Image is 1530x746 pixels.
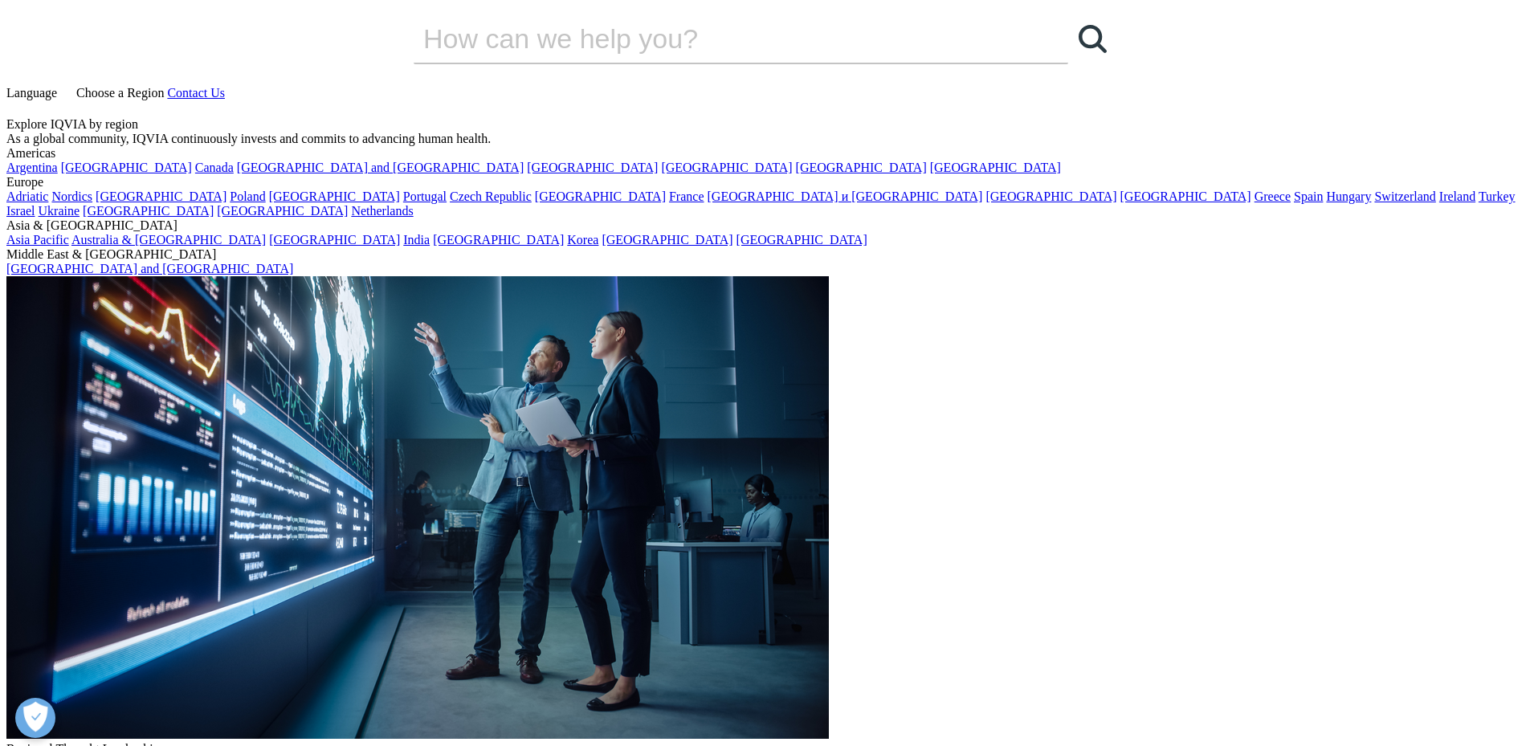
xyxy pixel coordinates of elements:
[1255,190,1291,203] a: Greece
[527,161,658,174] a: [GEOGRAPHIC_DATA]
[669,190,704,203] a: France
[269,190,400,203] a: [GEOGRAPHIC_DATA]
[237,161,524,174] a: [GEOGRAPHIC_DATA] and [GEOGRAPHIC_DATA]
[217,204,348,218] a: [GEOGRAPHIC_DATA]
[351,204,413,218] a: Netherlands
[71,233,266,247] a: Australia & [GEOGRAPHIC_DATA]
[930,161,1061,174] a: [GEOGRAPHIC_DATA]
[6,218,1524,233] div: Asia & [GEOGRAPHIC_DATA]
[230,190,265,203] a: Poland
[1326,190,1371,203] a: Hungary
[6,86,57,100] span: Language
[6,146,1524,161] div: Americas
[708,190,983,203] a: [GEOGRAPHIC_DATA] и [GEOGRAPHIC_DATA]
[6,161,58,174] a: Argentina
[567,233,598,247] a: Korea
[96,190,226,203] a: [GEOGRAPHIC_DATA]
[403,233,430,247] a: India
[195,161,234,174] a: Canada
[6,190,48,203] a: Adriatic
[1439,190,1475,203] a: Ireland
[15,698,55,738] button: Открыть настройки
[1068,14,1116,63] a: Искать
[61,161,192,174] a: [GEOGRAPHIC_DATA]
[1294,190,1323,203] a: Spain
[1479,190,1516,203] a: Turkey
[414,14,1022,63] input: Искать
[6,247,1524,262] div: Middle East & [GEOGRAPHIC_DATA]
[1120,190,1251,203] a: [GEOGRAPHIC_DATA]
[6,204,35,218] a: Israel
[602,233,732,247] a: [GEOGRAPHIC_DATA]
[433,233,564,247] a: [GEOGRAPHIC_DATA]
[736,233,867,247] a: [GEOGRAPHIC_DATA]
[535,190,666,203] a: [GEOGRAPHIC_DATA]
[76,86,164,100] span: Choose a Region
[6,262,293,275] a: [GEOGRAPHIC_DATA] and [GEOGRAPHIC_DATA]
[1079,25,1107,53] svg: Search
[403,190,447,203] a: Portugal
[6,175,1524,190] div: Europe
[985,190,1116,203] a: [GEOGRAPHIC_DATA]
[39,204,80,218] a: Ukraine
[269,233,400,247] a: [GEOGRAPHIC_DATA]
[661,161,792,174] a: [GEOGRAPHIC_DATA]
[796,161,927,174] a: [GEOGRAPHIC_DATA]
[450,190,532,203] a: Czech Republic
[83,204,214,218] a: [GEOGRAPHIC_DATA]
[1374,190,1435,203] a: Switzerland
[6,132,1524,146] div: As a global community, IQVIA continuously invests and commits to advancing human health.
[167,86,225,100] a: Contact Us
[6,276,829,739] img: 2093_analyzing-data-using-big-screen-display-and-laptop.png
[6,117,1524,132] div: Explore IQVIA by region
[51,190,92,203] a: Nordics
[6,233,69,247] a: Asia Pacific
